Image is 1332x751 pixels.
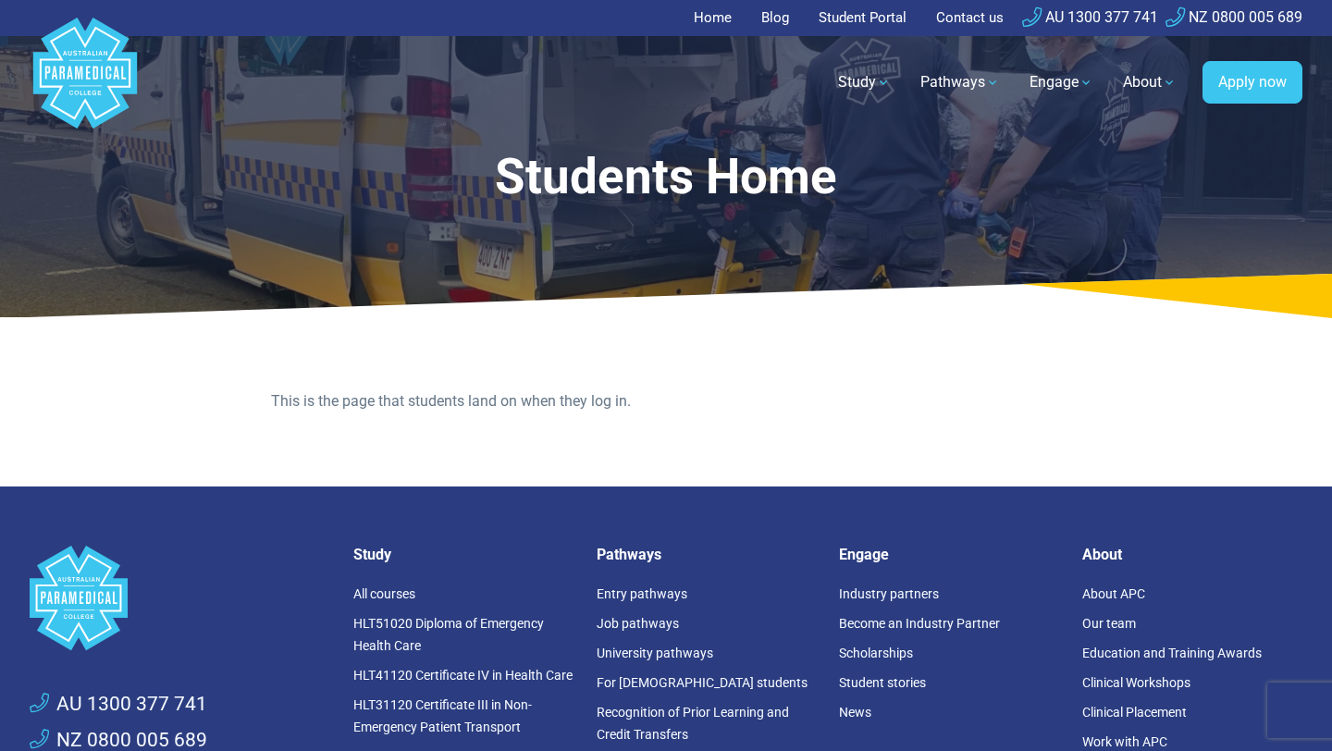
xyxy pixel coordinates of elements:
[1022,8,1158,26] a: AU 1300 377 741
[1202,61,1302,104] a: Apply now
[1112,56,1188,108] a: About
[1082,616,1136,631] a: Our team
[597,646,713,660] a: University pathways
[1082,734,1167,749] a: Work with APC
[353,616,544,653] a: HLT51020 Diploma of Emergency Health Care
[1082,705,1187,720] a: Clinical Placement
[1082,646,1262,660] a: Education and Training Awards
[839,675,926,690] a: Student stories
[1082,675,1190,690] a: Clinical Workshops
[1082,546,1303,563] h5: About
[30,690,207,720] a: AU 1300 377 741
[353,546,574,563] h5: Study
[597,586,687,601] a: Entry pathways
[597,705,789,742] a: Recognition of Prior Learning and Credit Transfers
[827,56,902,108] a: Study
[271,390,1060,412] p: This is the page that students land on when they log in.
[909,56,1011,108] a: Pathways
[30,36,141,129] a: Australian Paramedical College
[597,616,679,631] a: Job pathways
[189,148,1143,206] h1: Students Home
[839,705,871,720] a: News
[839,646,913,660] a: Scholarships
[839,586,939,601] a: Industry partners
[353,586,415,601] a: All courses
[353,697,532,734] a: HLT31120 Certificate III in Non-Emergency Patient Transport
[597,546,818,563] h5: Pathways
[597,675,808,690] a: For [DEMOGRAPHIC_DATA] students
[839,616,1000,631] a: Become an Industry Partner
[1018,56,1104,108] a: Engage
[353,668,573,683] a: HLT41120 Certificate IV in Health Care
[30,546,331,650] a: Space
[1165,8,1302,26] a: NZ 0800 005 689
[839,546,1060,563] h5: Engage
[1082,586,1145,601] a: About APC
